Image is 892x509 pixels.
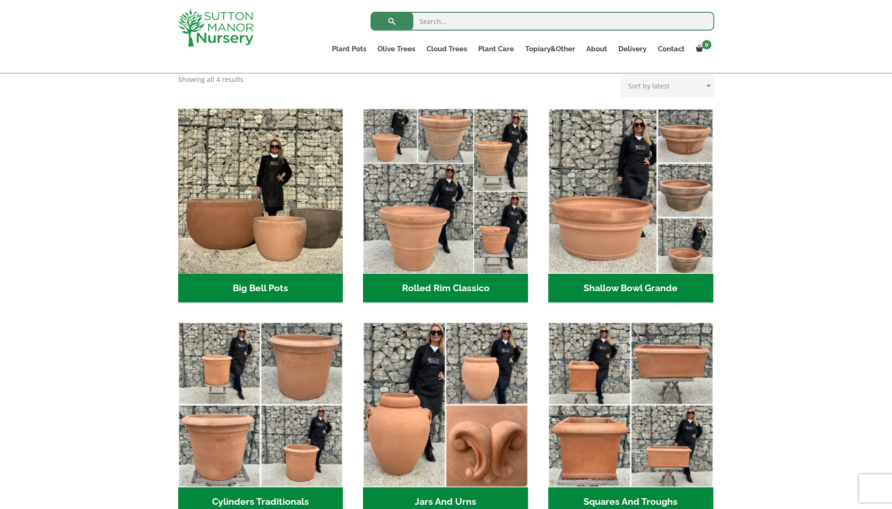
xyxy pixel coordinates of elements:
[178,74,244,85] p: Showing all 4 results
[178,109,343,302] a: Visit product category Big Bell Pots
[621,74,714,97] select: Shop order
[548,322,713,487] img: Squares And Troughs
[178,322,343,487] img: Cylinders Traditionals
[548,109,713,302] a: Visit product category Shallow Bowl Grande
[178,274,343,303] h2: Big Bell Pots
[473,42,520,56] a: Plant Care
[363,322,528,487] img: Jars And Urns
[178,9,253,47] img: logo
[363,109,528,302] a: Visit product category Rolled Rim Classico
[326,42,372,56] a: Plant Pots
[652,42,690,56] a: Contact
[363,109,528,274] img: Rolled Rim Classico
[548,109,713,274] img: Shallow Bowl Grande
[371,12,714,31] input: Search...
[690,42,714,56] a: 0
[372,42,421,56] a: Olive Trees
[702,40,711,49] span: 0
[520,42,581,56] a: Topiary&Other
[548,274,713,303] h2: Shallow Bowl Grande
[421,42,473,56] a: Cloud Trees
[613,42,652,56] a: Delivery
[581,42,613,56] a: About
[178,109,343,274] img: Big Bell Pots
[363,274,528,303] h2: Rolled Rim Classico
